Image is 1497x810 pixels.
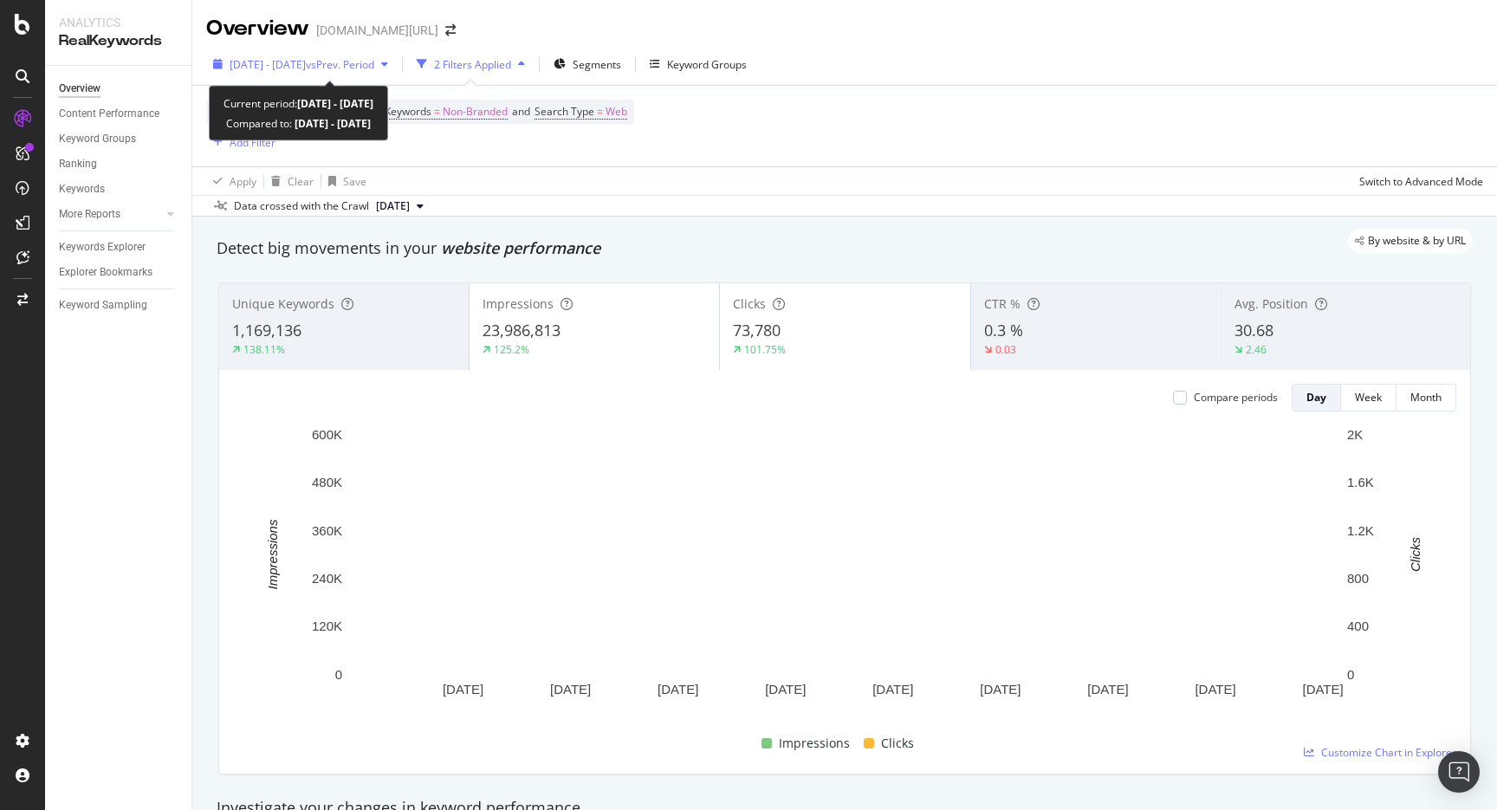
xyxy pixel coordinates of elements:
span: Impressions [779,733,850,754]
div: [DOMAIN_NAME][URL] [316,22,438,39]
div: Compare periods [1194,390,1278,405]
span: = [434,104,440,119]
text: 0 [335,667,342,682]
text: 400 [1347,619,1369,633]
span: Non-Branded [443,100,508,124]
button: 2 Filters Applied [410,50,532,78]
div: Keywords Explorer [59,238,146,256]
a: Keywords Explorer [59,238,179,256]
text: 240K [312,571,342,586]
a: Customize Chart in Explorer [1304,745,1456,760]
span: CTR % [984,295,1021,312]
div: Overview [59,80,100,98]
span: Unique Keywords [232,295,334,312]
button: [DATE] [369,196,431,217]
span: 0.3 % [984,320,1023,340]
div: Keyword Groups [667,57,747,72]
button: Add Filter [206,132,275,152]
b: [DATE] - [DATE] [292,116,371,131]
span: Avg. Position [1235,295,1308,312]
div: Current period: [224,94,373,113]
text: [DATE] [872,682,913,697]
span: 23,986,813 [483,320,561,340]
span: = [597,104,603,119]
div: Explorer Bookmarks [59,263,152,282]
button: Apply [206,167,256,195]
div: Month [1410,390,1442,405]
text: 0 [1347,667,1354,682]
button: Clear [264,167,314,195]
span: Search Type [535,104,594,119]
b: [DATE] - [DATE] [297,96,373,111]
text: 2K [1347,427,1363,442]
text: [DATE] [550,682,591,697]
text: 1.6K [1347,475,1374,489]
div: Apply [230,174,256,189]
span: Impressions [483,295,554,312]
div: Save [343,174,366,189]
div: Keyword Sampling [59,296,147,314]
a: Overview [59,80,179,98]
span: 73,780 [733,320,781,340]
text: [DATE] [1195,682,1235,697]
div: 125.2% [494,342,529,357]
div: Content Performance [59,105,159,123]
text: 800 [1347,571,1369,586]
div: Switch to Advanced Mode [1359,174,1483,189]
button: Day [1292,384,1341,411]
a: More Reports [59,205,162,224]
a: Explorer Bookmarks [59,263,179,282]
div: 2.46 [1246,342,1267,357]
div: RealKeywords [59,31,178,51]
text: [DATE] [443,682,483,697]
button: Week [1341,384,1397,411]
a: Ranking [59,155,179,173]
div: More Reports [59,205,120,224]
text: 480K [312,475,342,489]
svg: A chart. [233,425,1456,726]
span: 1,169,136 [232,320,301,340]
text: Impressions [265,519,280,589]
div: Keywords [59,180,105,198]
button: [DATE] - [DATE]vsPrev. Period [206,50,395,78]
div: 101.75% [744,342,786,357]
div: legacy label [1348,229,1473,253]
a: Keywords [59,180,179,198]
div: Day [1306,390,1326,405]
span: By website & by URL [1368,236,1466,246]
div: Data crossed with the Crawl [234,198,369,214]
text: 120K [312,619,342,633]
button: Switch to Advanced Mode [1352,167,1483,195]
text: [DATE] [980,682,1021,697]
span: Clicks [733,295,766,312]
div: Ranking [59,155,97,173]
div: 2 Filters Applied [434,57,511,72]
a: Keyword Sampling [59,296,179,314]
text: [DATE] [765,682,806,697]
text: [DATE] [1087,682,1128,697]
text: 360K [312,523,342,538]
a: Keyword Groups [59,130,179,148]
text: 600K [312,427,342,442]
div: 138.11% [243,342,285,357]
button: Keyword Groups [643,50,754,78]
span: 30.68 [1235,320,1273,340]
div: Week [1355,390,1382,405]
div: Open Intercom Messenger [1438,751,1480,793]
div: Overview [206,14,309,43]
a: Content Performance [59,105,179,123]
span: [DATE] - [DATE] [230,57,306,72]
span: Keywords [385,104,431,119]
span: 2025 Aug. 9th [376,198,410,214]
div: 0.03 [995,342,1016,357]
div: Analytics [59,14,178,31]
span: Web [606,100,627,124]
button: Month [1397,384,1456,411]
span: and [512,104,530,119]
text: Clicks [1408,536,1422,571]
span: Customize Chart in Explorer [1321,745,1456,760]
text: [DATE] [658,682,698,697]
div: Add Filter [230,135,275,150]
button: Segments [547,50,628,78]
